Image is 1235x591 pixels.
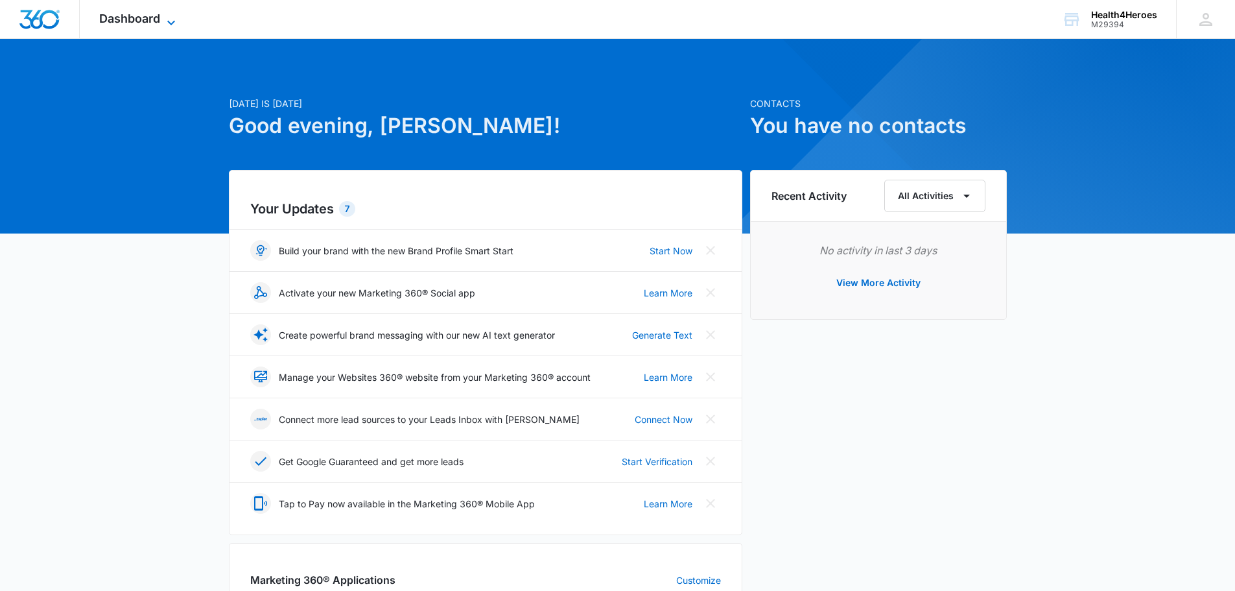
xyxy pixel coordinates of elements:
[750,110,1007,141] h1: You have no contacts
[279,497,535,511] p: Tap to Pay now available in the Marketing 360® Mobile App
[676,573,721,587] a: Customize
[250,199,721,219] h2: Your Updates
[644,286,692,300] a: Learn More
[700,324,721,345] button: Close
[650,244,692,258] a: Start Now
[635,413,692,426] a: Connect Now
[279,455,464,468] p: Get Google Guaranteed and get more leads
[644,497,692,511] a: Learn More
[279,413,580,426] p: Connect more lead sources to your Leads Inbox with [PERSON_NAME]
[229,110,742,141] h1: Good evening, [PERSON_NAME]!
[229,97,742,110] p: [DATE] is [DATE]
[823,267,934,298] button: View More Activity
[279,244,513,258] p: Build your brand with the new Brand Profile Smart Start
[644,370,692,384] a: Learn More
[700,451,721,472] button: Close
[884,180,985,212] button: All Activities
[1091,20,1157,29] div: account id
[622,455,692,468] a: Start Verification
[279,286,475,300] p: Activate your new Marketing 360® Social app
[700,367,721,387] button: Close
[279,328,555,342] p: Create powerful brand messaging with our new AI text generator
[700,409,721,429] button: Close
[750,97,1007,110] p: Contacts
[99,12,160,25] span: Dashboard
[279,370,591,384] p: Manage your Websites 360® website from your Marketing 360® account
[1091,10,1157,20] div: account name
[250,572,395,588] h2: Marketing 360® Applications
[771,243,985,258] p: No activity in last 3 days
[771,188,847,204] h6: Recent Activity
[700,240,721,261] button: Close
[632,328,692,342] a: Generate Text
[700,493,721,514] button: Close
[339,201,355,217] div: 7
[700,282,721,303] button: Close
